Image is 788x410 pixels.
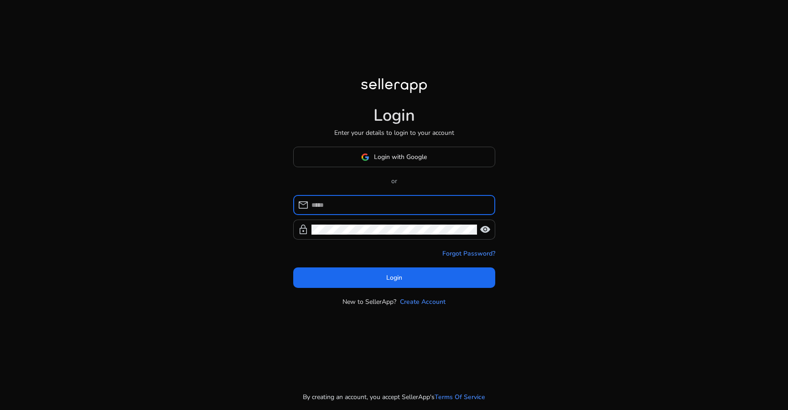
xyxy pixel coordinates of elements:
[435,392,485,402] a: Terms Of Service
[400,297,446,307] a: Create Account
[373,106,415,125] h1: Login
[342,297,396,307] p: New to SellerApp?
[480,224,491,235] span: visibility
[361,153,369,161] img: google-logo.svg
[442,249,495,258] a: Forgot Password?
[386,273,402,282] span: Login
[334,128,454,138] p: Enter your details to login to your account
[293,176,495,186] p: or
[298,200,309,210] span: mail
[293,147,495,167] button: Login with Google
[298,224,309,235] span: lock
[374,152,427,162] span: Login with Google
[293,267,495,288] button: Login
